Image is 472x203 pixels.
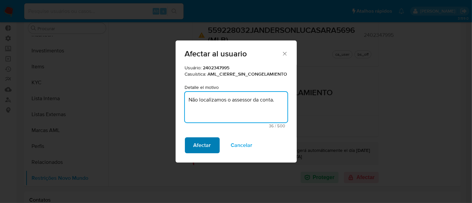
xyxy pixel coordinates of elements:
p: Usuário: [185,65,287,71]
span: Máximo de 500 caracteres [187,124,285,128]
p: Detalle el motivo [185,84,287,91]
strong: AML_CIERRE_SIN_CONGELAMIENTO [208,71,287,77]
p: Casuística: [185,71,287,78]
span: Cancelar [231,138,253,153]
button: Cancelar [222,137,261,153]
textarea: Motivo [185,92,287,122]
button: Fechar [281,50,287,56]
button: Afectar [185,137,220,153]
strong: 2402347995 [203,64,230,71]
span: Afectar [194,138,211,153]
span: Afectar al usuario [185,50,282,58]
